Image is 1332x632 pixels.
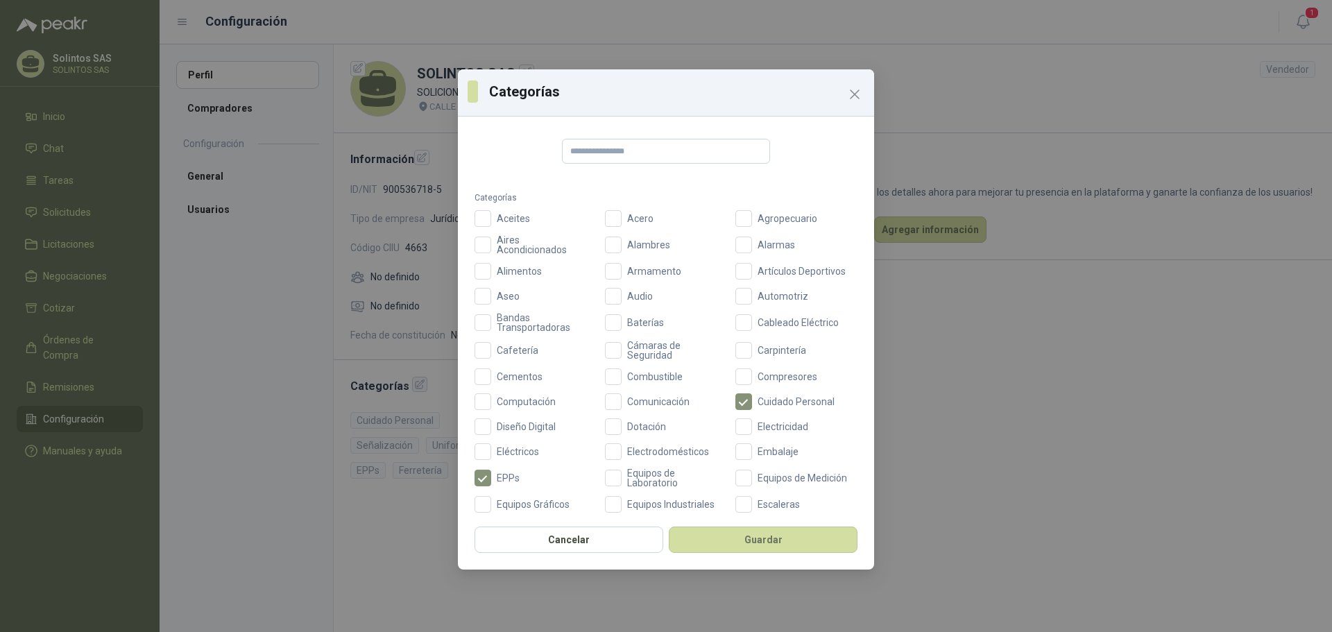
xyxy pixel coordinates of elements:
[622,447,715,456] span: Electrodomésticos
[622,422,672,432] span: Dotación
[752,291,814,301] span: Automotriz
[622,291,658,301] span: Audio
[622,240,676,250] span: Alambres
[491,313,597,332] span: Bandas Transportadoras
[752,499,805,509] span: Escaleras
[491,291,525,301] span: Aseo
[752,397,840,407] span: Cuidado Personal
[622,499,720,509] span: Equipos Industriales
[752,372,823,382] span: Compresores
[491,214,536,223] span: Aceites
[489,81,864,102] h3: Categorías
[752,214,823,223] span: Agropecuario
[752,447,804,456] span: Embalaje
[752,240,801,250] span: Alarmas
[622,266,687,276] span: Armamento
[752,318,844,327] span: Cableado Eléctrico
[622,214,659,223] span: Acero
[491,397,561,407] span: Computación
[752,345,812,355] span: Carpintería
[669,527,857,553] button: Guardar
[844,83,866,105] button: Close
[622,397,695,407] span: Comunicación
[491,266,547,276] span: Alimentos
[622,341,727,360] span: Cámaras de Seguridad
[622,372,688,382] span: Combustible
[752,422,814,432] span: Electricidad
[475,191,857,205] label: Categorías
[491,235,597,255] span: Aires Acondicionados
[752,266,851,276] span: Artículos Deportivos
[491,447,545,456] span: Eléctricos
[622,318,669,327] span: Baterías
[752,473,853,483] span: Equipos de Medición
[491,345,544,355] span: Cafetería
[491,473,525,483] span: EPPs
[491,422,561,432] span: Diseño Digital
[491,372,548,382] span: Cementos
[491,499,575,509] span: Equipos Gráficos
[622,468,727,488] span: Equipos de Laboratorio
[475,527,663,553] button: Cancelar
